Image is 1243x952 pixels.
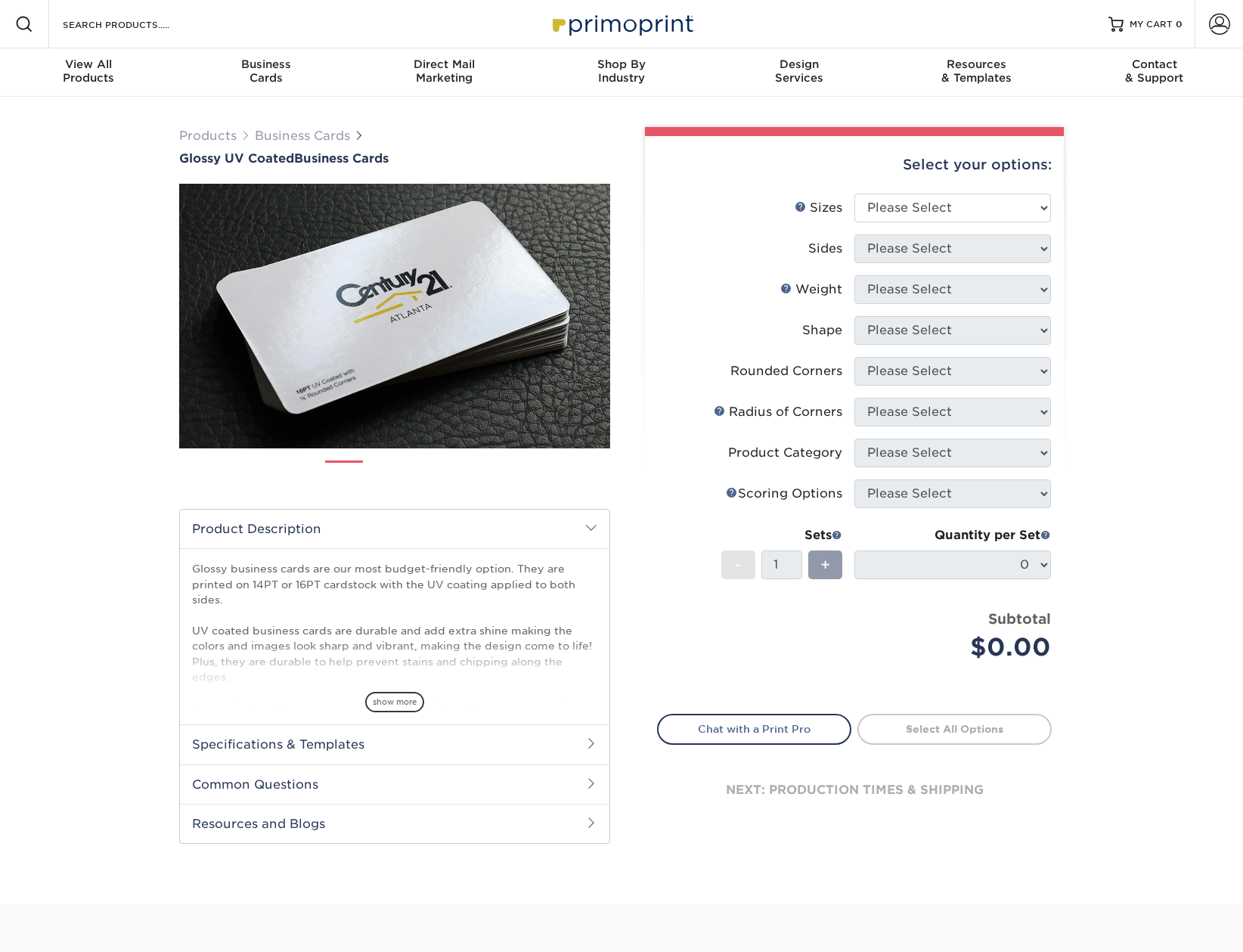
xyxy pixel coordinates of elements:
h2: Common Questions [180,764,609,804]
div: Product Category [728,444,842,462]
span: + [820,554,830,576]
a: BusinessCards [178,48,355,97]
span: - [735,554,742,576]
div: Marketing [355,57,533,85]
span: MY CART [1130,18,1173,31]
a: Products [179,129,237,143]
span: 0 [1176,19,1183,29]
a: Glossy UV CoatedBusiness Cards [179,151,610,166]
strong: Subtotal [988,610,1051,627]
div: & Support [1065,57,1243,85]
h2: Product Description [180,510,609,548]
div: Scoring Options [726,485,842,503]
a: Contact& Support [1065,48,1243,97]
span: Direct Mail [355,57,533,71]
span: Shop By [533,57,711,71]
div: & Templates [888,57,1065,85]
a: Resources& Templates [888,48,1065,97]
h2: Resources and Blogs [180,804,609,843]
p: Glossy business cards are our most budget-friendly option. They are printed on 14PT or 16PT cards... [192,561,597,761]
span: Contact [1065,57,1243,71]
div: $0.00 [866,629,1051,665]
div: Services [710,57,888,85]
img: Primoprint [546,8,697,40]
img: Business Cards 02 [376,454,414,492]
span: Resources [888,57,1065,71]
div: Weight [780,281,842,299]
a: Chat with a Print Pro [657,714,851,744]
a: Direct MailMarketing [355,48,533,97]
img: Glossy UV Coated 01 [179,101,610,532]
h1: Business Cards [179,151,610,166]
span: Business [178,57,355,71]
h2: Specifications & Templates [180,724,609,764]
div: Rounded Corners [730,362,842,380]
div: Sides [808,240,842,258]
img: Business Cards 01 [325,455,363,493]
div: Sizes [795,199,842,217]
span: Glossy UV Coated [179,151,294,166]
div: Quantity per Set [854,526,1051,544]
a: Shop ByIndustry [533,48,711,97]
div: Select your options: [657,136,1052,194]
a: DesignServices [710,48,888,97]
div: Radius of Corners [714,403,842,421]
a: Business Cards [255,129,350,143]
div: Cards [178,57,355,85]
a: Select All Options [857,714,1052,744]
span: Design [710,57,888,71]
div: next: production times & shipping [657,745,1052,836]
input: SEARCH PRODUCTS..... [61,15,209,33]
div: Shape [802,321,842,340]
div: Sets [721,526,842,544]
div: Industry [533,57,711,85]
img: Business Cards 03 [426,454,464,492]
span: show more [365,692,424,712]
